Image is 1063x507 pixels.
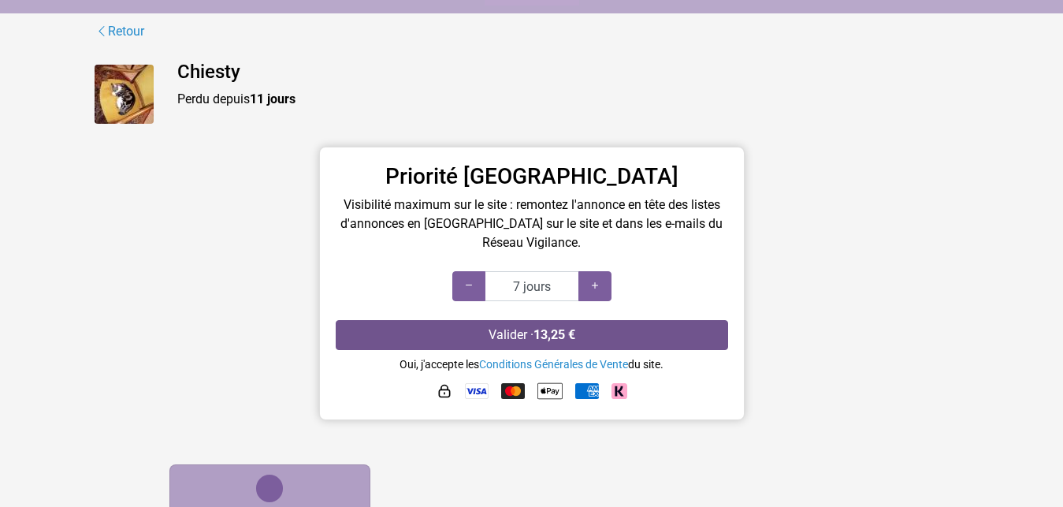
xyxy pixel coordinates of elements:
[177,61,969,84] h4: Chiesty
[611,383,627,399] img: Klarna
[250,91,295,106] strong: 11 jours
[95,21,145,42] a: Retour
[479,358,628,371] a: Conditions Générales de Vente
[537,378,563,404] img: Apple Pay
[575,383,599,399] img: American Express
[336,163,728,190] h3: Priorité [GEOGRAPHIC_DATA]
[336,320,728,350] button: Valider ·13,25 €
[437,383,452,399] img: HTTPS : paiement sécurisé
[400,358,663,371] small: Oui, j'accepte les du site.
[336,196,728,252] p: Visibilité maximum sur le site : remontez l'annonce en tête des listes d'annonces en [GEOGRAPHIC_...
[465,383,489,399] img: Visa
[177,90,969,109] p: Perdu depuis
[533,327,575,342] strong: 13,25 €
[501,383,525,399] img: Mastercard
